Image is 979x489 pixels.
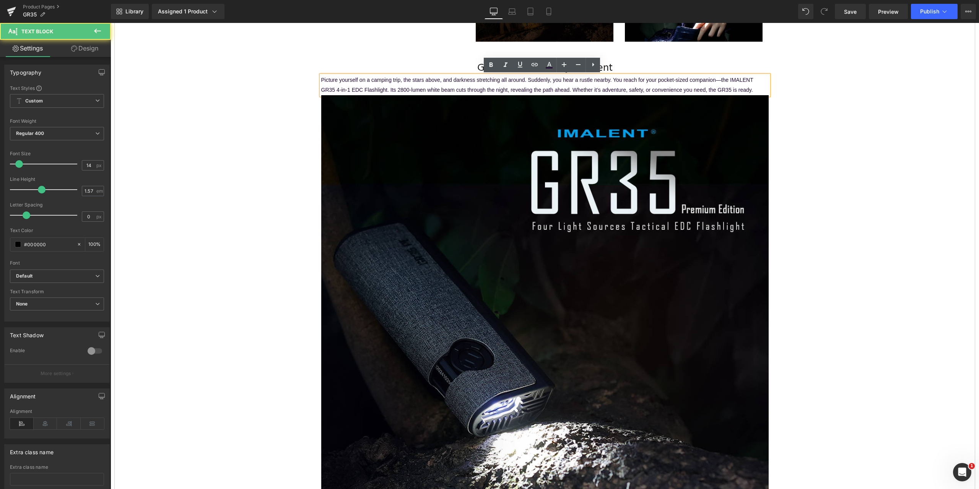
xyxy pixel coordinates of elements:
a: New Library [111,4,149,19]
iframe: Intercom live chat [953,463,971,481]
i: Default [16,273,33,279]
div: Font Weight [10,119,104,124]
button: Publish [911,4,958,19]
span: px [96,163,103,168]
b: Regular 400 [16,130,44,136]
div: Enable [10,348,80,356]
b: Custom [25,98,43,104]
span: em [96,188,103,193]
div: Extra class name [10,445,54,455]
span: Text Block [21,28,53,34]
a: Mobile [540,4,558,19]
a: Design [57,40,112,57]
b: None [16,301,28,307]
button: More settings [5,364,109,382]
a: Desktop [485,4,503,19]
div: Text Shadow [10,328,44,338]
button: Undo [798,4,813,19]
a: Tablet [521,4,540,19]
span: Library [125,8,143,15]
div: Extra class name [10,465,104,470]
span: GR35 [23,11,37,18]
button: More [961,4,976,19]
div: Text Color [10,228,104,233]
div: Line Height [10,177,104,182]
span: Picture yourself on a camping trip, the stars above, and darkness stretching all around. Suddenly... [211,54,643,70]
div: Letter Spacing [10,202,104,208]
div: % [85,238,104,251]
a: Preview [869,4,908,19]
span: Preview [878,8,899,16]
a: Product Pages [23,4,111,10]
div: Assigned 1 Product [158,8,218,15]
div: Text Styles [10,85,104,91]
div: Text Transform [10,289,104,294]
div: Typography [10,65,41,76]
span: px [96,214,103,219]
input: Color [24,240,73,249]
div: Font Size [10,151,104,156]
div: Alignment [10,389,36,400]
span: Publish [920,8,939,15]
span: 1 [969,463,975,469]
span: Save [844,8,857,16]
div: Alignment [10,409,104,414]
h3: GR35: Built for Every Moment [211,38,658,52]
p: More settings [41,370,71,377]
div: Font [10,260,104,266]
a: Laptop [503,4,521,19]
button: Redo [816,4,832,19]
